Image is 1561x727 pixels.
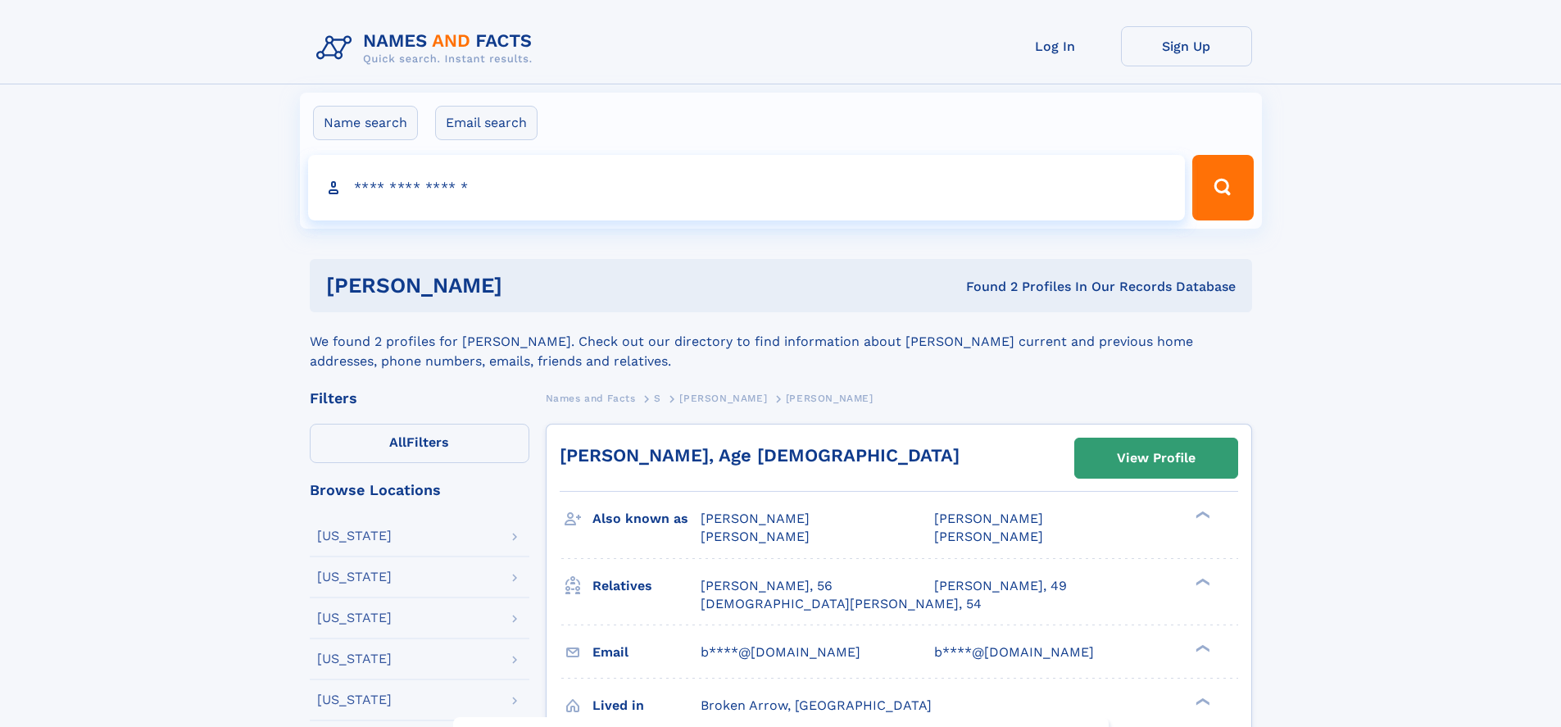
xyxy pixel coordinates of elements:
[701,595,982,613] a: [DEMOGRAPHIC_DATA][PERSON_NAME], 54
[592,638,701,666] h3: Email
[679,393,767,404] span: [PERSON_NAME]
[310,483,529,498] div: Browse Locations
[592,505,701,533] h3: Also known as
[934,511,1043,526] span: [PERSON_NAME]
[654,393,661,404] span: S
[317,529,392,543] div: [US_STATE]
[1191,510,1211,520] div: ❯
[310,424,529,463] label: Filters
[546,388,636,408] a: Names and Facts
[308,155,1186,220] input: search input
[317,611,392,625] div: [US_STATE]
[734,278,1236,296] div: Found 2 Profiles In Our Records Database
[934,529,1043,544] span: [PERSON_NAME]
[592,572,701,600] h3: Relatives
[1075,438,1237,478] a: View Profile
[701,577,833,595] a: [PERSON_NAME], 56
[701,529,810,544] span: [PERSON_NAME]
[317,652,392,666] div: [US_STATE]
[786,393,874,404] span: [PERSON_NAME]
[326,275,734,296] h1: [PERSON_NAME]
[701,511,810,526] span: [PERSON_NAME]
[934,577,1067,595] a: [PERSON_NAME], 49
[389,434,406,450] span: All
[560,445,960,466] a: [PERSON_NAME], Age [DEMOGRAPHIC_DATA]
[317,570,392,584] div: [US_STATE]
[310,26,546,70] img: Logo Names and Facts
[313,106,418,140] label: Name search
[1117,439,1196,477] div: View Profile
[679,388,767,408] a: [PERSON_NAME]
[435,106,538,140] label: Email search
[310,312,1252,371] div: We found 2 profiles for [PERSON_NAME]. Check out our directory to find information about [PERSON_...
[1121,26,1252,66] a: Sign Up
[592,692,701,720] h3: Lived in
[701,697,932,713] span: Broken Arrow, [GEOGRAPHIC_DATA]
[1192,155,1253,220] button: Search Button
[1191,576,1211,587] div: ❯
[654,388,661,408] a: S
[990,26,1121,66] a: Log In
[317,693,392,707] div: [US_STATE]
[1191,643,1211,653] div: ❯
[1191,696,1211,707] div: ❯
[310,391,529,406] div: Filters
